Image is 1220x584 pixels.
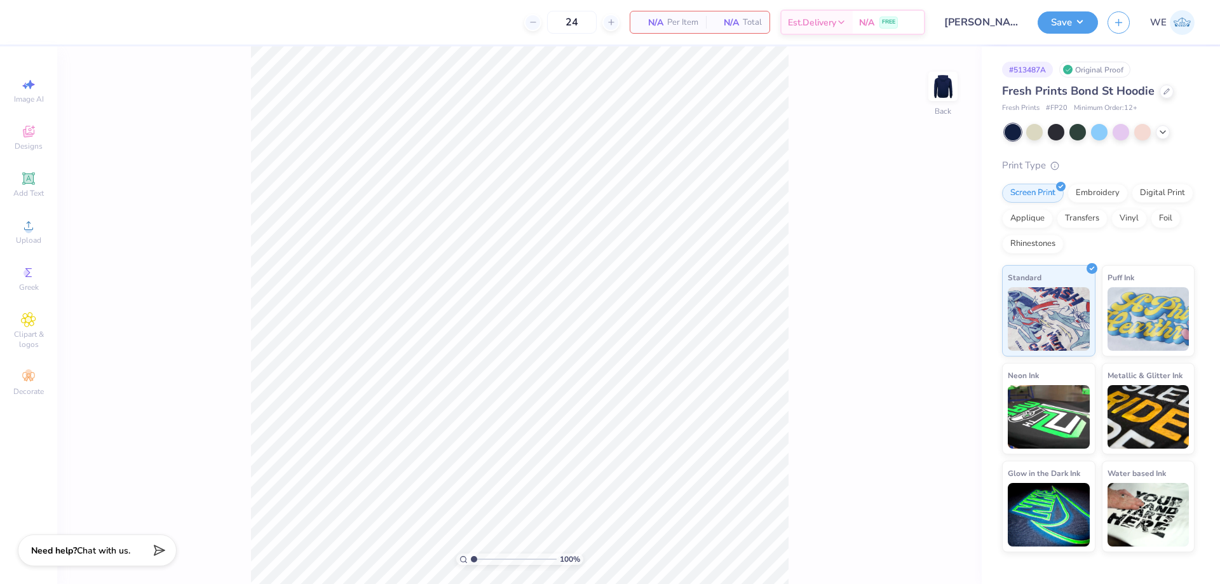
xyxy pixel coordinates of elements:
span: Clipart & logos [6,329,51,350]
img: Puff Ink [1108,287,1189,351]
img: Glow in the Dark Ink [1008,483,1090,547]
strong: Need help? [31,545,77,557]
span: Standard [1008,271,1041,284]
span: Upload [16,235,41,245]
span: Est. Delivery [788,16,836,29]
div: Rhinestones [1002,234,1064,254]
span: Glow in the Dark Ink [1008,466,1080,480]
input: – – [547,11,597,34]
span: Minimum Order: 12 + [1074,103,1137,114]
span: WE [1150,15,1167,30]
div: Vinyl [1111,209,1147,228]
span: Decorate [13,386,44,397]
span: Total [743,16,762,29]
span: Add Text [13,188,44,198]
span: Neon Ink [1008,369,1039,382]
span: N/A [714,16,739,29]
span: 100 % [560,553,580,565]
span: # FP20 [1046,103,1067,114]
span: Per Item [667,16,698,29]
button: Save [1038,11,1098,34]
span: Water based Ink [1108,466,1166,480]
div: Screen Print [1002,184,1064,203]
div: Digital Print [1132,184,1193,203]
div: Applique [1002,209,1053,228]
div: # 513487A [1002,62,1053,78]
img: Neon Ink [1008,385,1090,449]
div: Foil [1151,209,1181,228]
span: Designs [15,141,43,151]
span: Image AI [14,94,44,104]
span: Metallic & Glitter Ink [1108,369,1183,382]
span: Puff Ink [1108,271,1134,284]
div: Back [935,105,951,117]
a: WE [1150,10,1195,35]
span: Chat with us. [77,545,130,557]
img: Metallic & Glitter Ink [1108,385,1189,449]
div: Transfers [1057,209,1108,228]
span: Fresh Prints Bond St Hoodie [1002,83,1155,98]
img: Standard [1008,287,1090,351]
span: Greek [19,282,39,292]
img: Werrine Empeynado [1170,10,1195,35]
img: Back [930,74,956,99]
input: Untitled Design [935,10,1028,35]
div: Original Proof [1059,62,1130,78]
img: Water based Ink [1108,483,1189,547]
span: FREE [882,18,895,27]
div: Print Type [1002,158,1195,173]
span: N/A [859,16,874,29]
div: Embroidery [1067,184,1128,203]
span: N/A [638,16,663,29]
span: Fresh Prints [1002,103,1040,114]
